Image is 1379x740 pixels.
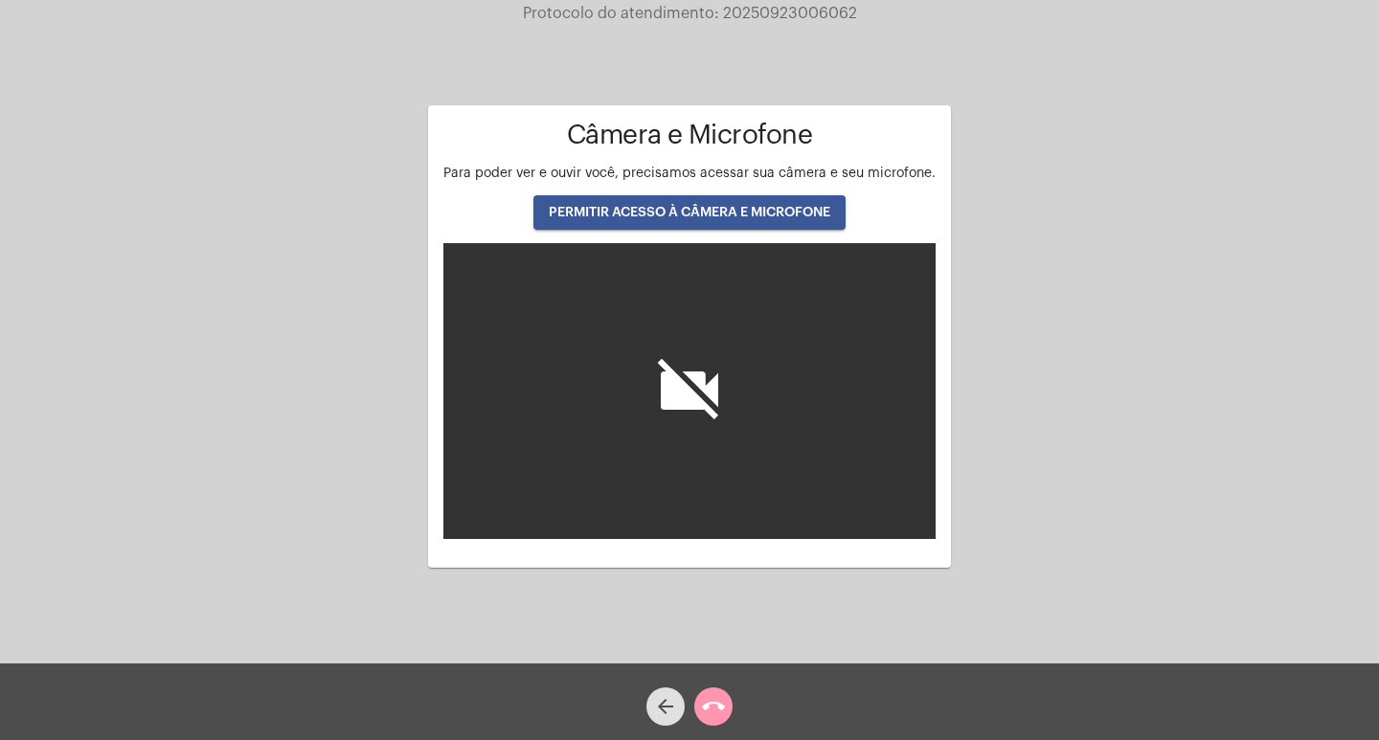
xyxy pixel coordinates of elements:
[443,167,936,180] span: Para poder ver e ouvir você, precisamos acessar sua câmera e seu microfone.
[654,695,677,718] mat-icon: arrow_back
[702,695,725,718] mat-icon: call_end
[651,352,728,429] i: videocam_off
[549,206,830,219] span: PERMITIR ACESSO À CÂMERA E MICROFONE
[443,121,936,150] h1: Câmera e Microfone
[523,6,857,21] span: Protocolo do atendimento: 20250923006062
[533,195,846,230] button: PERMITIR ACESSO À CÂMERA E MICROFONE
